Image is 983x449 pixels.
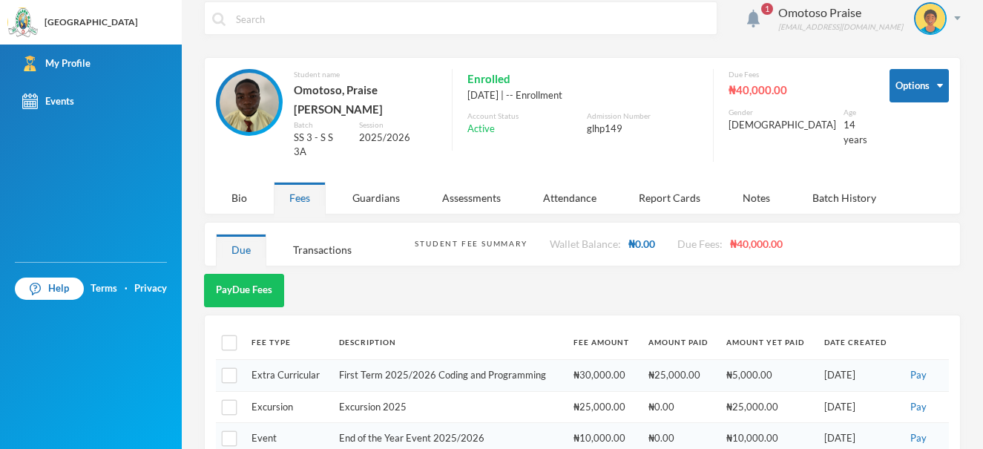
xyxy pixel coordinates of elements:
[719,391,817,423] td: ₦25,000.00
[587,111,698,122] div: Admission Number
[294,131,348,160] div: SS 3 - S S 3A
[274,182,326,214] div: Fees
[359,131,438,145] div: 2025/2026
[641,327,720,360] th: Amount Paid
[761,3,773,15] span: 1
[332,391,566,423] td: Excursion 2025
[45,16,138,29] div: [GEOGRAPHIC_DATA]
[216,234,266,266] div: Due
[729,80,867,99] div: ₦40,000.00
[778,4,903,22] div: Omotoso Praise
[15,278,84,300] a: Help
[467,111,579,122] div: Account Status
[332,327,566,360] th: Description
[623,182,716,214] div: Report Cards
[337,182,415,214] div: Guardians
[778,22,903,33] div: [EMAIL_ADDRESS][DOMAIN_NAME]
[244,327,332,360] th: Fee Type
[641,391,720,423] td: ₦0.00
[220,73,279,132] img: STUDENT
[22,94,74,109] div: Events
[844,107,867,118] div: Age
[587,122,698,137] div: glhp149
[566,327,640,360] th: Fee Amount
[729,107,836,118] div: Gender
[234,2,709,36] input: Search
[906,367,931,384] button: Pay
[797,182,892,214] div: Batch History
[677,237,723,250] span: Due Fees:
[719,360,817,392] td: ₦5,000.00
[244,391,332,423] td: Excursion
[566,360,640,392] td: ₦30,000.00
[817,391,898,423] td: [DATE]
[641,360,720,392] td: ₦25,000.00
[890,69,949,102] button: Options
[415,238,527,249] div: Student Fee Summary
[212,13,226,26] img: search
[527,182,612,214] div: Attendance
[915,4,945,33] img: STUDENT
[427,182,516,214] div: Assessments
[467,69,510,88] span: Enrolled
[729,69,867,80] div: Due Fees
[729,118,836,133] div: [DEMOGRAPHIC_DATA]
[244,360,332,392] td: Extra Curricular
[817,327,898,360] th: Date Created
[359,119,438,131] div: Session
[906,399,931,416] button: Pay
[294,69,437,80] div: Student name
[91,281,117,296] a: Terms
[719,327,817,360] th: Amount Yet Paid
[294,80,437,119] div: Omotoso, Praise [PERSON_NAME]
[294,119,348,131] div: Batch
[727,182,786,214] div: Notes
[467,122,495,137] span: Active
[134,281,167,296] a: Privacy
[332,360,566,392] td: First Term 2025/2026 Coding and Programming
[8,8,38,38] img: logo
[817,360,898,392] td: [DATE]
[730,237,783,250] span: ₦40,000.00
[906,430,931,447] button: Pay
[844,118,867,147] div: 14 years
[277,234,367,266] div: Transactions
[22,56,91,71] div: My Profile
[204,274,284,307] button: PayDue Fees
[216,182,263,214] div: Bio
[125,281,128,296] div: ·
[566,391,640,423] td: ₦25,000.00
[628,237,655,250] span: ₦0.00
[467,88,698,103] div: [DATE] | -- Enrollment
[550,237,621,250] span: Wallet Balance:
